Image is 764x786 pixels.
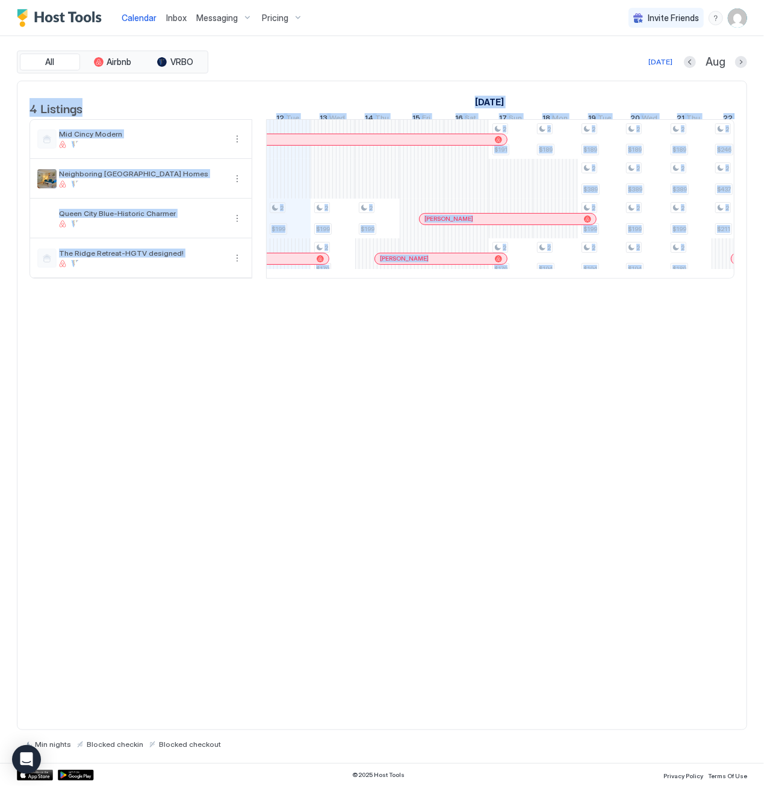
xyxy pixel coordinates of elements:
[230,211,244,226] button: More options
[539,146,553,153] span: $189
[145,54,205,70] button: VRBO
[721,111,747,128] a: August 22, 2025
[717,146,731,153] span: $246
[642,113,658,126] span: Wed
[725,125,729,133] span: 2
[362,111,392,128] a: August 14, 2025
[59,129,225,138] span: Mid Cincy Modern
[628,111,661,128] a: August 20, 2025
[325,244,328,252] span: 2
[585,111,614,128] a: August 19, 2025
[648,57,672,67] div: [DATE]
[37,169,57,188] div: listing image
[728,8,747,28] div: User profile
[12,745,41,774] div: Open Intercom Messenger
[503,244,506,252] span: 2
[631,113,641,126] span: 20
[317,111,348,128] a: August 13, 2025
[170,57,193,67] span: VRBO
[598,113,611,126] span: Tue
[672,265,686,273] span: $189
[380,255,429,262] span: [PERSON_NAME]
[735,56,747,68] button: Next month
[58,770,94,781] a: Google Play Store
[17,9,107,27] a: Host Tools Logo
[30,99,82,117] span: 4 Listings
[59,169,225,178] span: Neighboring [GEOGRAPHIC_DATA] Homes
[672,225,686,233] span: $199
[583,265,597,273] span: $194
[107,57,132,67] span: Airbnb
[583,146,597,153] span: $189
[166,13,187,23] span: Inbox
[329,113,345,126] span: Wed
[674,111,704,128] a: August 21, 2025
[547,125,551,133] span: 2
[424,215,473,223] span: [PERSON_NAME]
[361,225,374,233] span: $199
[276,113,284,126] span: 12
[230,251,244,265] button: More options
[59,249,225,258] span: The Ridge Retreat-HGTV designed!
[725,204,729,212] span: 2
[647,55,674,69] button: [DATE]
[422,113,430,126] span: Fri
[273,111,302,128] a: August 12, 2025
[453,111,480,128] a: August 16, 2025
[230,172,244,186] div: menu
[316,225,330,233] span: $199
[681,125,685,133] span: 2
[681,244,685,252] span: 2
[588,113,596,126] span: 19
[230,211,244,226] div: menu
[648,13,699,23] span: Invite Friends
[628,225,642,233] span: $199
[472,93,507,111] a: August 1, 2025
[542,113,550,126] span: 18
[20,54,80,70] button: All
[539,111,571,128] a: August 18, 2025
[456,113,464,126] span: 16
[17,770,53,781] div: App Store
[375,113,389,126] span: Thu
[412,113,420,126] span: 15
[628,185,642,193] span: $389
[628,265,642,273] span: $194
[286,113,299,126] span: Tue
[272,225,285,233] span: $199
[37,209,57,228] div: listing image
[725,164,729,172] span: 2
[636,204,640,212] span: 2
[122,13,157,23] span: Calendar
[494,265,508,273] span: $179
[724,113,733,126] span: 22
[663,772,703,779] span: Privacy Policy
[87,740,143,749] span: Blocked checkin
[316,265,329,273] span: $179
[503,125,506,133] span: 2
[708,772,747,779] span: Terms Of Use
[684,56,696,68] button: Previous month
[365,113,373,126] span: 14
[636,164,640,172] span: 2
[547,244,551,252] span: 2
[681,164,685,172] span: 2
[709,11,723,25] div: menu
[159,740,221,749] span: Blocked checkout
[509,113,522,126] span: Sun
[82,54,143,70] button: Airbnb
[681,204,685,212] span: 2
[230,132,244,146] button: More options
[708,769,747,781] a: Terms Of Use
[262,13,288,23] span: Pricing
[552,113,568,126] span: Mon
[196,13,238,23] span: Messaging
[592,125,595,133] span: 2
[706,55,725,69] span: Aug
[494,146,508,153] span: $191
[465,113,477,126] span: Sat
[672,146,686,153] span: $189
[353,771,405,779] span: © 2025 Host Tools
